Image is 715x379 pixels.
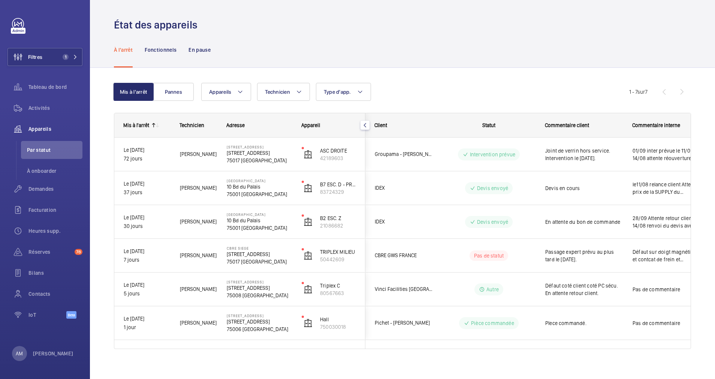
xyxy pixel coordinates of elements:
[375,217,432,226] span: IDEX
[180,150,217,159] span: [PERSON_NAME]
[75,249,82,255] span: 78
[28,125,82,133] span: Appareils
[28,227,82,235] span: Heures supp.
[27,146,82,154] span: Par statut
[633,248,701,263] span: Défaut sur doigt magnétique et contcat de frein et courroie opérateur HS en commande.
[257,83,310,101] button: Technicien
[28,83,82,91] span: Tableau de bord
[227,250,292,258] p: [STREET_ADDRESS]
[114,306,365,340] div: Press SPACE to select this row.
[545,147,623,162] span: Joint de verrin hors service. Intervention le [DATE].
[304,285,313,294] img: elevator.svg
[227,284,292,292] p: [STREET_ADDRESS]
[365,306,711,340] div: Press SPACE to select this row.
[227,318,292,325] p: [STREET_ADDRESS]
[633,181,701,196] span: le11/08 relance client Attente prix de la SUPPLY du variateur de fréquence Kodan il y aura devis ...
[124,213,170,222] p: Le [DATE]
[124,256,170,264] p: 7 jours
[227,183,292,190] p: 10 Bd du Palais
[545,248,623,263] span: Passage expert prévu au plus tard le [DATE].
[227,149,292,157] p: [STREET_ADDRESS]
[33,350,73,357] p: [PERSON_NAME]
[304,319,313,328] img: elevator.svg
[375,251,432,260] span: CBRE GWS FRANCE
[180,285,217,294] span: [PERSON_NAME]
[179,122,204,128] span: Technicien
[123,122,149,128] div: Mis à l'arrêt
[375,319,432,327] span: Pichet - [PERSON_NAME]
[227,313,292,318] p: [STREET_ADDRESS]
[320,188,356,196] p: 83724329
[227,217,292,224] p: 10 Bd du Palais
[320,248,356,256] p: TRIPLEX MILIEU
[227,258,292,265] p: 75017 [GEOGRAPHIC_DATA]
[227,157,292,164] p: 75017 [GEOGRAPHIC_DATA]
[545,218,623,226] span: En attente du bon de commande
[124,188,170,197] p: 37 jours
[304,184,313,193] img: elevator.svg
[227,280,292,284] p: [STREET_ADDRESS]
[28,290,82,298] span: Contacts
[28,185,82,193] span: Demandes
[545,122,589,128] span: Commentaire client
[301,122,356,128] div: Appareil
[633,286,701,293] span: Pas de commentaire
[227,190,292,198] p: 75001 [GEOGRAPHIC_DATA]
[16,350,23,357] p: AM
[477,218,508,226] p: Devis envoyé
[545,282,623,297] span: Défaut coté client coté PC sécu. En attente retour client.
[470,151,515,158] p: Intervention prévue
[320,316,356,323] p: Hall
[28,206,82,214] span: Facturation
[114,239,365,273] div: Press SPACE to select this row.
[63,54,69,60] span: 1
[486,286,499,293] p: Autre
[545,319,623,327] span: PIece commandé.
[124,222,170,231] p: 30 jours
[477,184,508,192] p: Devis envoyé
[201,83,251,101] button: Appareils
[66,311,76,319] span: Beta
[227,325,292,333] p: 75006 [GEOGRAPHIC_DATA]
[113,83,154,101] button: Mis à l'arrêt
[188,46,211,54] p: En pause
[28,248,72,256] span: Réserves
[227,212,292,217] p: [GEOGRAPHIC_DATA]
[320,282,356,289] p: Triplex C
[227,178,292,183] p: [GEOGRAPHIC_DATA]
[28,53,42,61] span: Filtres
[320,289,356,297] p: 80567663
[145,46,177,54] p: Fonctionnels
[227,246,292,250] p: CBRE SIEGE
[124,180,170,188] p: Le [DATE]
[180,319,217,327] span: [PERSON_NAME]
[28,269,82,277] span: Bilans
[114,46,133,54] p: À l'arrêt
[180,217,217,226] span: [PERSON_NAME]
[209,89,231,95] span: Appareils
[28,104,82,112] span: Activités
[320,214,356,222] p: B2 ESC. Z
[545,184,623,192] span: Devis en cours
[227,224,292,232] p: 75001 [GEOGRAPHIC_DATA]
[124,247,170,256] p: Le [DATE]
[304,217,313,226] img: elevator.svg
[365,239,711,273] div: Press SPACE to select this row.
[633,147,701,162] span: 01/09 inter prévue le 11/09 Le 14/08 attente réouverture hydraulicien 4/07 faire intervenir l hyd...
[374,122,387,128] span: Client
[124,289,170,298] p: 5 jours
[124,315,170,323] p: Le [DATE]
[124,323,170,332] p: 1 jour
[124,146,170,154] p: Le [DATE]
[320,256,356,263] p: 50442609
[124,281,170,289] p: Le [DATE]
[226,122,245,128] span: Adresse
[320,222,356,229] p: 21086682
[153,83,194,101] button: Pannes
[629,89,648,94] span: 1 - 7 7
[180,184,217,192] span: [PERSON_NAME]
[637,89,645,95] span: sur
[320,181,356,188] p: B7 ESC. D - PRINCIPAL
[320,323,356,331] p: 750030018
[124,154,170,163] p: 72 jours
